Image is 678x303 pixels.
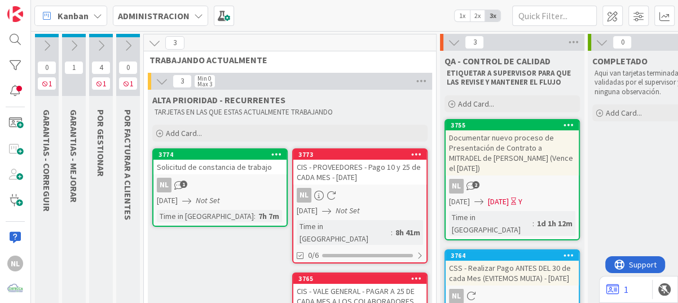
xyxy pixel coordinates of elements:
[512,6,597,26] input: Quick Filter...
[153,178,287,192] div: NL
[293,150,426,185] div: 3773CIS - PROVEEDORES - Pago 10 y 25 de CADA MES - [DATE]
[447,68,573,87] strong: ETIQUETAR A SUPERVISOR PARA QUE LAS REVISE Y MANTENER EL FLUJO
[165,36,184,50] span: 3
[196,195,220,205] i: Not Set
[91,61,111,74] span: 4
[254,210,256,222] span: :
[393,226,423,239] div: 8h 41m
[449,196,470,208] span: [DATE]
[444,119,580,240] a: 3755Documentar nuevo proceso de Presentación de Contrato a MITRADEL de [PERSON_NAME] (Vence el [D...
[297,205,318,217] span: [DATE]
[153,160,287,174] div: Solicitud de constancia de trabajo
[455,10,470,21] span: 1x
[118,10,190,21] b: ADMINISTRACION
[298,275,426,283] div: 3765
[606,108,642,118] span: Add Card...
[159,151,287,159] div: 3774
[451,252,579,260] div: 3764
[7,6,23,22] img: Visit kanbanzone.com
[293,160,426,185] div: CIS - PROVEEDORES - Pago 10 y 25 de CADA MES - [DATE]
[446,120,579,130] div: 3755
[155,108,425,117] p: TARJETAS EN LAS QUE ESTAS ACTUALMENTE TRABAJANDO
[91,77,111,90] span: 1
[336,205,360,216] i: Not Set
[449,211,532,236] div: Time in [GEOGRAPHIC_DATA]
[293,150,426,160] div: 3773
[444,55,551,67] span: QA - CONTROL DE CALIDAD
[58,9,89,23] span: Kanban
[446,261,579,286] div: CSS - Realizar Pago ANTES DEL 30 de cada Mes (EVITEMOS MULTA) - [DATE]
[37,61,56,74] span: 0
[446,120,579,175] div: 3755Documentar nuevo proceso de Presentación de Contrato a MITRADEL de [PERSON_NAME] (Vence el [D...
[449,179,464,194] div: NL
[7,256,23,271] div: NL
[488,196,509,208] span: [DATE]
[613,36,632,49] span: 0
[446,251,579,261] div: 3764
[180,181,187,188] span: 1
[256,210,282,222] div: 7h 7m
[122,109,134,220] span: POR FACTURAR A CLIENTES
[485,10,500,21] span: 3x
[446,251,579,286] div: 3764CSS - Realizar Pago ANTES DEL 30 de cada Mes (EVITEMOS MULTA) - [DATE]
[157,178,171,192] div: NL
[37,77,56,90] span: 1
[173,74,192,88] span: 3
[458,99,494,109] span: Add Card...
[470,10,485,21] span: 2x
[24,2,51,15] span: Support
[95,109,107,177] span: POR GESTIONAR
[297,188,311,203] div: NL
[472,181,479,188] span: 2
[41,109,52,212] span: GARANTIAS - CORREGUIR
[446,179,579,194] div: NL
[298,151,426,159] div: 3773
[606,283,628,296] a: 1
[446,130,579,175] div: Documentar nuevo proceso de Presentación de Contrato a MITRADEL de [PERSON_NAME] (Vence el [DATE])
[118,61,138,74] span: 0
[465,36,484,49] span: 3
[532,217,534,230] span: :
[308,249,319,261] span: 0/6
[153,150,287,174] div: 3774Solicitud de constancia de trabajo
[391,226,393,239] span: :
[149,54,422,65] span: TRABAJANDO ACTUALMENTE
[293,188,426,203] div: NL
[518,196,522,208] div: Y
[152,94,285,106] span: ALTA PRIORIDAD - RECURRENTES
[451,121,579,129] div: 3755
[68,109,80,203] span: GARANTIAS - MEJORAR
[157,210,254,222] div: Time in [GEOGRAPHIC_DATA]
[118,77,138,90] span: 1
[592,55,648,67] span: COMPLETADO
[297,220,391,245] div: Time in [GEOGRAPHIC_DATA]
[197,81,212,87] div: Max 3
[7,281,23,297] img: avatar
[152,148,288,227] a: 3774Solicitud de constancia de trabajoNL[DATE]Not SetTime in [GEOGRAPHIC_DATA]:7h 7m
[534,217,575,230] div: 1d 1h 12m
[64,61,83,74] span: 1
[292,148,428,264] a: 3773CIS - PROVEEDORES - Pago 10 y 25 de CADA MES - [DATE]NL[DATE]Not SetTime in [GEOGRAPHIC_DATA]...
[166,128,202,138] span: Add Card...
[157,195,178,207] span: [DATE]
[197,76,211,81] div: Min 0
[293,274,426,284] div: 3765
[153,150,287,160] div: 3774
